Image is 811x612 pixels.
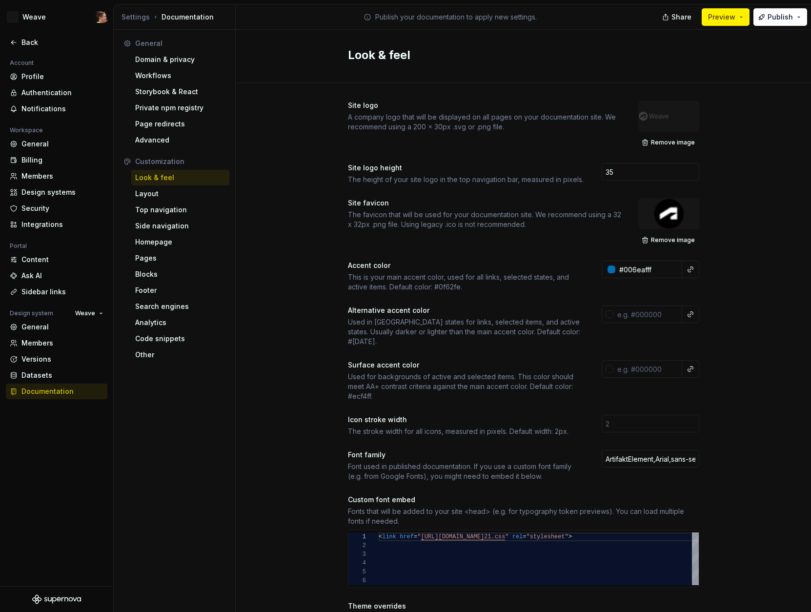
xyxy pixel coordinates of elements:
[21,322,103,332] div: General
[135,135,225,145] div: Advanced
[21,220,103,229] div: Integrations
[348,360,584,370] div: Surface accent color
[32,594,81,604] a: Supernova Logo
[135,87,225,97] div: Storybook & React
[135,253,225,263] div: Pages
[135,334,225,344] div: Code snippets
[348,210,621,229] div: The favicon that will be used for your documentation site. We recommend using a 32 x 32px .png fi...
[613,360,682,378] input: e.g. #000000
[21,187,103,197] div: Design systems
[135,173,225,183] div: Look & feel
[131,132,229,148] a: Advanced
[602,415,699,432] input: 2
[21,338,103,348] div: Members
[135,205,225,215] div: Top navigation
[131,170,229,185] a: Look & feel
[131,250,229,266] a: Pages
[6,136,107,152] a: General
[6,307,57,319] div: Design system
[348,261,584,270] div: Accent color
[131,84,229,100] a: Storybook & React
[131,266,229,282] a: Blocks
[6,124,47,136] div: Workspace
[379,533,382,540] span: <
[135,350,225,360] div: Other
[6,85,107,101] a: Authentication
[21,354,103,364] div: Versions
[348,576,366,585] div: 6
[400,533,414,540] span: href
[21,370,103,380] div: Datasets
[21,171,103,181] div: Members
[613,306,682,323] input: e.g. #000000
[348,427,584,436] div: The stroke width for all icons, measured in pixels. Default width: 2px.
[7,11,19,23] div: A
[382,533,396,540] span: link
[135,237,225,247] div: Homepage
[348,112,621,132] div: A company logo that will be displayed on all pages on your documentation site. We recommend using...
[135,157,225,166] div: Customization
[135,286,225,295] div: Footer
[21,72,103,82] div: Profile
[6,101,107,117] a: Notifications
[2,6,111,28] button: AWeaveAlexis Morin
[131,283,229,298] a: Footer
[6,384,107,399] a: Documentation
[602,163,699,181] input: 28
[6,69,107,84] a: Profile
[602,450,699,468] input: Inter, Arial, sans-serif
[6,168,107,184] a: Members
[21,204,103,213] div: Security
[348,372,584,401] div: Used for backgrounds of active and selected items. This color should meet AA+ contrast criteria a...
[348,175,584,184] div: The height of your site logo in the top navigation bar, measured in pixels.
[6,335,107,351] a: Members
[702,8,750,26] button: Preview
[375,12,537,22] p: Publish your documentation to apply new settings.
[22,12,46,22] div: Weave
[6,201,107,216] a: Security
[348,550,366,559] div: 3
[6,240,31,252] div: Portal
[135,103,225,113] div: Private npm registry
[6,319,107,335] a: General
[131,331,229,347] a: Code snippets
[348,532,366,541] div: 1
[131,100,229,116] a: Private npm registry
[131,299,229,314] a: Search engines
[348,507,699,526] div: Fonts that will be added to your site <head> (e.g. for typography token previews). You can load m...
[348,450,584,460] div: Font family
[348,495,699,505] div: Custom font embed
[708,12,735,22] span: Preview
[135,269,225,279] div: Blocks
[135,55,225,64] div: Domain & privacy
[135,119,225,129] div: Page redirects
[348,272,584,292] div: This is your main accent color, used for all links, selected states, and active items. Default co...
[6,217,107,232] a: Integrations
[21,139,103,149] div: General
[6,284,107,300] a: Sidebar links
[6,184,107,200] a: Design systems
[21,104,103,114] div: Notifications
[131,202,229,218] a: Top navigation
[21,287,103,297] div: Sidebar links
[131,68,229,83] a: Workflows
[6,152,107,168] a: Billing
[651,236,695,244] span: Remove image
[6,367,107,383] a: Datasets
[348,568,366,576] div: 5
[512,533,523,540] span: rel
[131,218,229,234] a: Side navigation
[21,155,103,165] div: Billing
[135,318,225,327] div: Analytics
[135,71,225,81] div: Workflows
[526,533,568,540] span: "stylesheet"
[21,88,103,98] div: Authentication
[122,12,150,22] button: Settings
[523,533,526,540] span: =
[135,302,225,311] div: Search engines
[348,306,584,315] div: Alternative accent color
[135,221,225,231] div: Side navigation
[753,8,807,26] button: Publish
[615,261,682,278] input: e.g. #000000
